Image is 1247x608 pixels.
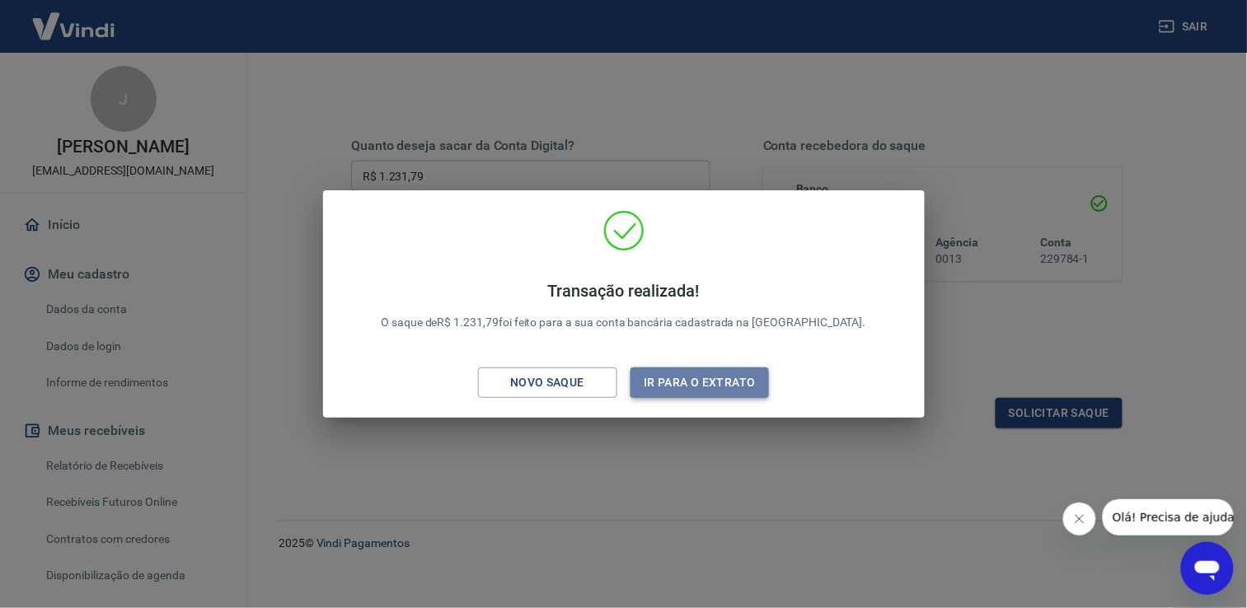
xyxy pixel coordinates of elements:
span: Olá! Precisa de ajuda? [10,12,138,25]
button: Ir para o extrato [631,367,770,398]
div: Novo saque [490,372,604,393]
iframe: Fechar mensagem [1063,503,1096,536]
iframe: Mensagem da empresa [1103,499,1234,536]
p: O saque de R$ 1.231,79 foi feito para a sua conta bancária cadastrada na [GEOGRAPHIC_DATA]. [381,281,866,331]
button: Novo saque [478,367,617,398]
iframe: Botão para abrir a janela de mensagens [1181,542,1234,595]
h4: Transação realizada! [381,281,866,301]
